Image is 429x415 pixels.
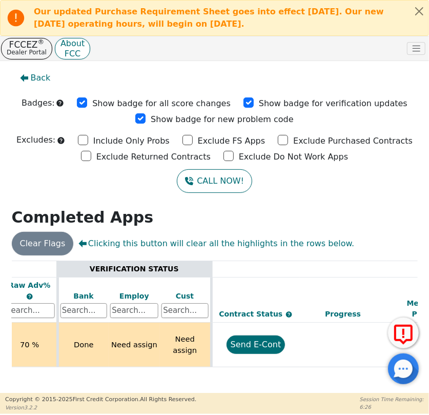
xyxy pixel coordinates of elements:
[20,340,39,349] span: 70 %
[96,151,211,163] p: Exclude Returned Contracts
[410,1,428,22] button: Close alert
[177,169,252,193] button: CALL NOW!
[60,51,85,56] p: FCC
[388,318,419,348] button: Report Error to FCC
[1,38,52,60] button: FCCEZ®Dealer Portal
[78,238,354,250] span: Clicking this button will clear all the highlights in the rows below.
[301,309,386,320] div: Progress
[110,291,158,302] div: Employ
[259,97,407,110] p: Show badge for verification updates
[12,208,154,226] strong: Completed Apps
[160,322,211,367] td: Need assign
[7,48,47,56] p: Dealer Portal
[12,66,59,90] button: Back
[5,404,196,411] p: Version 3.2.2
[5,303,55,319] input: Search...
[9,281,51,289] span: Raw Adv%
[219,310,285,318] span: Contract Status
[60,41,85,46] p: About
[7,41,47,48] p: FCCEZ
[161,303,209,319] input: Search...
[93,135,170,147] p: Include Only Probs
[92,97,231,110] p: Show badge for all score changes
[57,322,109,367] td: Done
[293,135,413,147] p: Exclude Purchased Contracts
[161,291,209,302] div: Cust
[5,396,196,404] p: Copyright © 2015- 2025 First Credit Corporation.
[38,38,45,46] sup: ®
[227,335,285,354] button: Send E-Cont
[198,135,265,147] p: Exclude FS Apps
[16,134,55,146] p: Excludes:
[12,232,74,255] button: Clear Flags
[360,403,424,411] p: 6:26
[151,113,294,126] p: Show badge for new problem code
[31,72,51,84] span: Back
[22,97,55,109] p: Badges:
[239,151,348,163] p: Exclude Do Not Work Apps
[60,264,209,274] div: VERIFICATION STATUS
[407,42,425,55] button: Toggle navigation
[140,396,196,403] span: All Rights Reserved.
[60,303,108,319] input: Search...
[110,303,158,319] input: Search...
[55,38,90,60] button: AboutFCC
[34,7,384,29] b: Our updated Purchase Requirement Sheet goes into effect [DATE]. Our new [DATE] operating hours, w...
[360,396,424,403] p: Session Time Remaining:
[60,291,108,302] div: Bank
[109,322,160,367] td: Need assign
